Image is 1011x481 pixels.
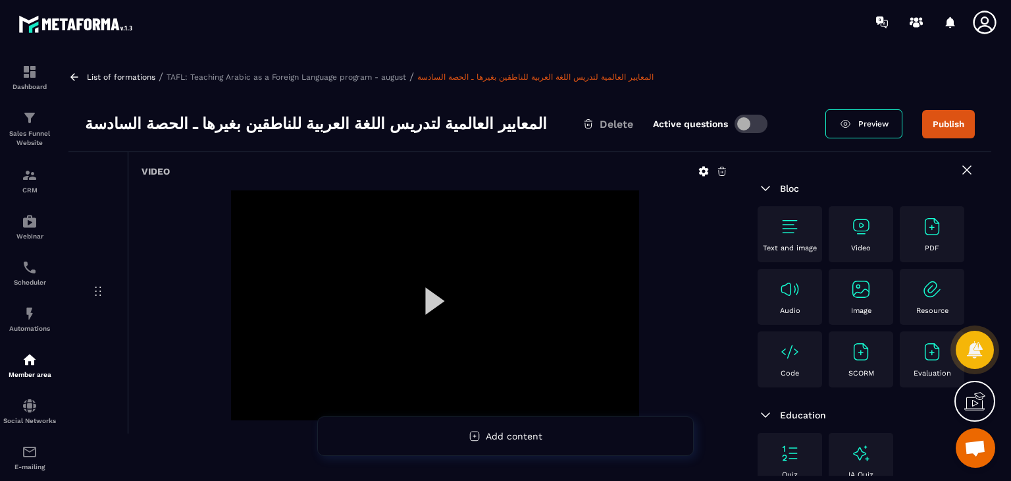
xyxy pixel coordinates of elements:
img: logo [18,12,137,36]
img: arrow-down [758,181,773,196]
img: text-image no-wra [921,216,943,237]
button: Publish [922,110,975,138]
img: automations [22,352,38,368]
span: Preview [858,119,889,128]
a: automationsautomationsWebinar [3,204,56,250]
img: email [22,444,38,460]
p: Code [781,369,799,378]
p: Social Networks [3,417,56,424]
img: text-image no-wra [779,341,800,362]
span: / [409,71,414,83]
a: formationformationDashboard [3,54,56,100]
img: text-image no-wra [779,279,800,300]
a: schedulerschedulerScheduler [3,250,56,296]
img: formation [22,110,38,126]
a: emailemailE-mailing [3,434,56,480]
img: text-image no-wra [850,279,871,300]
a: formationformationSales Funnel Website [3,100,56,157]
img: social-network [22,398,38,414]
img: scheduler [22,260,38,275]
p: PDF [925,244,939,252]
p: Automations [3,325,56,332]
p: E-mailing [3,463,56,470]
a: social-networksocial-networkSocial Networks [3,388,56,434]
p: Scheduler [3,279,56,286]
p: Evaluation [914,369,951,378]
span: Delete [600,118,633,130]
p: CRM [3,186,56,194]
img: text-image no-wra [850,341,871,362]
p: Resource [916,306,948,315]
p: IA Quiz [848,470,873,479]
a: المعايير العالمية لتدريس اللغة العربية للناطقين بغيرها ـ الحصة السادسة [417,72,654,82]
p: Video [851,244,871,252]
span: Education [780,410,826,420]
p: Quiz [782,470,798,479]
img: automations [22,213,38,229]
p: Webinar [3,233,56,240]
p: Image [851,306,871,315]
img: formation [22,167,38,183]
p: Sales Funnel Website [3,129,56,148]
p: Audio [780,306,800,315]
img: text-image no-wra [921,341,943,362]
img: text-image no-wra [921,279,943,300]
label: Active questions [653,119,728,129]
img: arrow-down [758,407,773,423]
div: Open chat [956,428,995,468]
span: / [159,71,163,83]
span: Add content [486,431,542,441]
h3: المعايير العالمية لتدريس اللغة العربية للناطقين بغيرها ـ الحصة السادسة [85,113,547,134]
img: text-image no-wra [779,443,800,464]
span: Bloc [780,183,799,194]
p: Text and image [763,244,817,252]
img: automations [22,306,38,322]
a: automationsautomationsMember area [3,342,56,388]
img: text-image no-wra [779,216,800,237]
img: text-image no-wra [850,216,871,237]
h6: Video [142,166,170,177]
img: text-image [850,443,871,464]
p: Dashboard [3,83,56,90]
img: formation [22,64,38,80]
a: Preview [825,109,902,138]
p: Member area [3,371,56,378]
p: SCORM [848,369,874,378]
a: TAFL: Teaching Arabic as a Foreign Language program - august [167,72,406,82]
a: automationsautomationsAutomations [3,296,56,342]
a: List of formations [87,72,155,82]
a: formationformationCRM [3,157,56,204]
